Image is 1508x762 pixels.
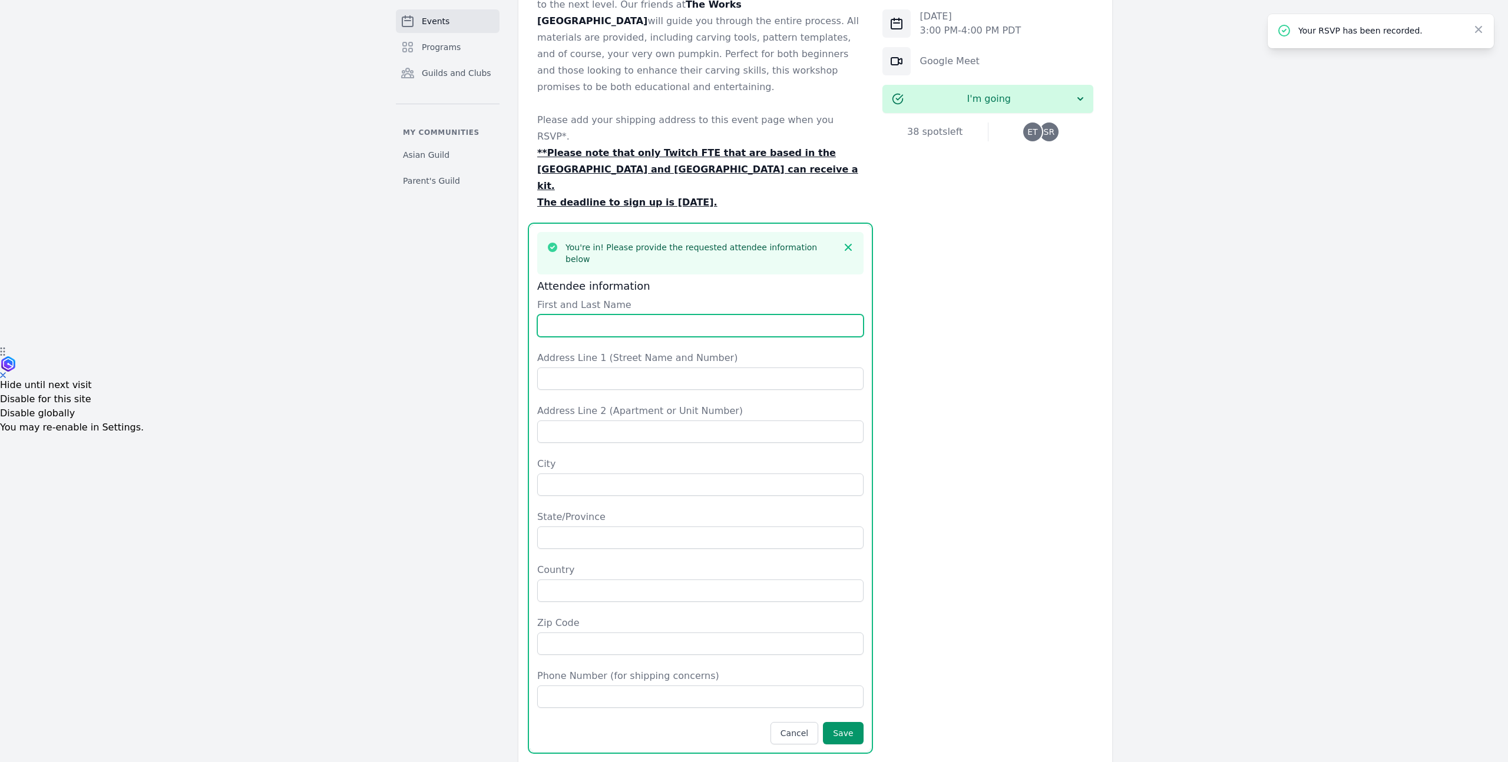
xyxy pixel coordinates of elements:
[537,563,864,577] label: Country
[537,147,858,191] u: **Please note that only Twitch FTE that are based in the [GEOGRAPHIC_DATA] and [GEOGRAPHIC_DATA] ...
[396,170,500,191] a: Parent's Guild
[537,197,717,208] u: The deadline to sign up is [DATE].
[1298,25,1463,37] p: Your RSVP has been recorded.
[422,15,449,27] span: Events
[403,149,449,161] span: Asian Guild
[422,67,491,79] span: Guilds and Clubs
[537,457,864,471] label: City
[537,279,864,293] h3: Attendee information
[882,85,1093,113] button: I'm going
[396,9,500,33] a: Events
[1027,128,1037,136] span: ET
[565,241,835,265] h3: You're in! Please provide the requested attendee information below
[537,510,864,524] label: State/Province
[537,112,864,145] p: Please add your shipping address to this event page when you RSVP*.
[396,9,500,191] nav: Sidebar
[1044,128,1055,136] span: SR
[396,144,500,165] a: Asian Guild
[396,35,500,59] a: Programs
[537,351,864,365] label: Address Line 1 (Street Name and Number)
[396,128,500,137] p: My communities
[920,24,1021,38] p: 3:00 PM - 4:00 PM PDT
[537,616,864,630] label: Zip Code
[537,404,864,418] label: Address Line 2 (Apartment or Unit Number)
[537,669,864,683] label: Phone Number (for shipping concerns)
[422,41,461,53] span: Programs
[920,9,1021,24] p: [DATE]
[770,722,818,744] button: Cancel
[882,125,988,139] div: 38 spots left
[537,298,864,312] label: First and Last Name
[396,61,500,85] a: Guilds and Clubs
[403,175,460,187] span: Parent's Guild
[920,55,980,67] a: Google Meet
[823,722,863,744] button: Save
[904,92,1074,106] span: I'm going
